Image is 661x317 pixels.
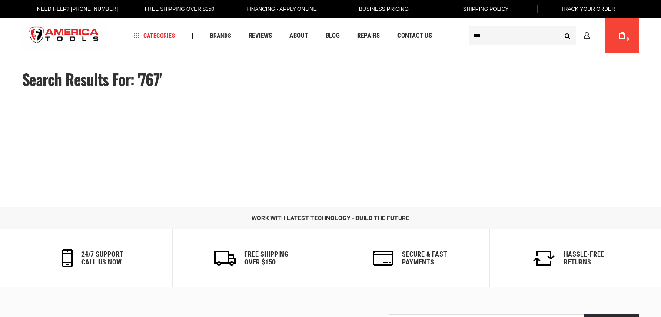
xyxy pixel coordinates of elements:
[133,33,175,39] span: Categories
[326,33,340,39] span: Blog
[22,20,106,52] a: store logo
[357,33,380,39] span: Repairs
[206,30,235,42] a: Brands
[322,30,344,42] a: Blog
[564,251,604,266] h6: Hassle-Free Returns
[393,30,436,42] a: Contact Us
[614,18,631,53] a: 0
[353,30,384,42] a: Repairs
[22,68,162,90] span: Search results for: '767'
[289,33,308,39] span: About
[559,27,576,44] button: Search
[81,251,123,266] h6: 24/7 support call us now
[22,20,106,52] img: America Tools
[402,251,447,266] h6: secure & fast payments
[397,33,432,39] span: Contact Us
[245,30,276,42] a: Reviews
[210,33,231,39] span: Brands
[130,30,179,42] a: Categories
[244,251,288,266] h6: Free Shipping Over $150
[286,30,312,42] a: About
[627,37,629,42] span: 0
[463,6,509,12] span: Shipping Policy
[249,33,272,39] span: Reviews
